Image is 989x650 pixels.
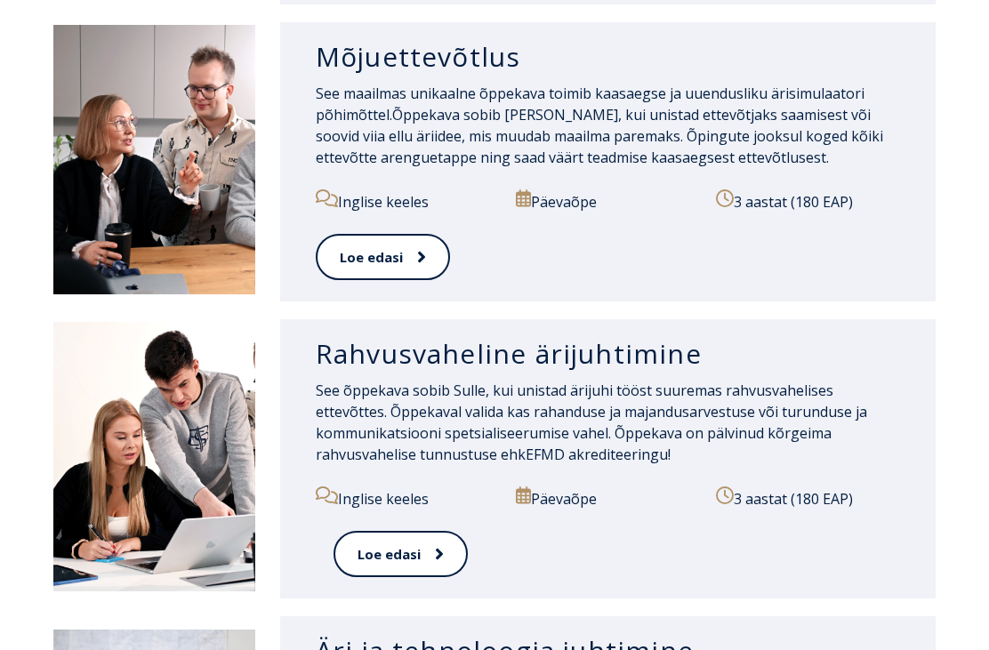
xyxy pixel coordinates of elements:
[516,189,700,213] p: Päevaõpe
[53,322,255,591] img: Rahvusvaheline ärijuhtimine
[716,486,900,510] p: 3 aastat (180 EAP)
[316,84,864,124] span: See maailmas unikaalne õppekava toimib kaasaegse ja uuendusliku ärisimulaatori põhimõttel.
[316,486,500,510] p: Inglise keeles
[334,531,468,578] a: Loe edasi
[316,381,867,464] span: See õppekava sobib Sulle, kui unistad ärijuhi tööst suuremas rahvusvahelises ettevõttes. Õppekava...
[316,105,883,167] span: Õppekava sobib [PERSON_NAME], kui unistad ettevõtjaks saamisest või soovid viia ellu äriidee, mis...
[316,189,500,213] p: Inglise keeles
[316,337,900,371] h3: Rahvusvaheline ärijuhtimine
[316,40,900,74] h3: Mõjuettevõtlus
[716,189,882,213] p: 3 aastat (180 EAP)
[526,445,668,464] a: EFMD akrediteeringu
[53,25,255,294] img: Mõjuettevõtlus
[516,486,700,510] p: Päevaõpe
[316,234,450,281] a: Loe edasi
